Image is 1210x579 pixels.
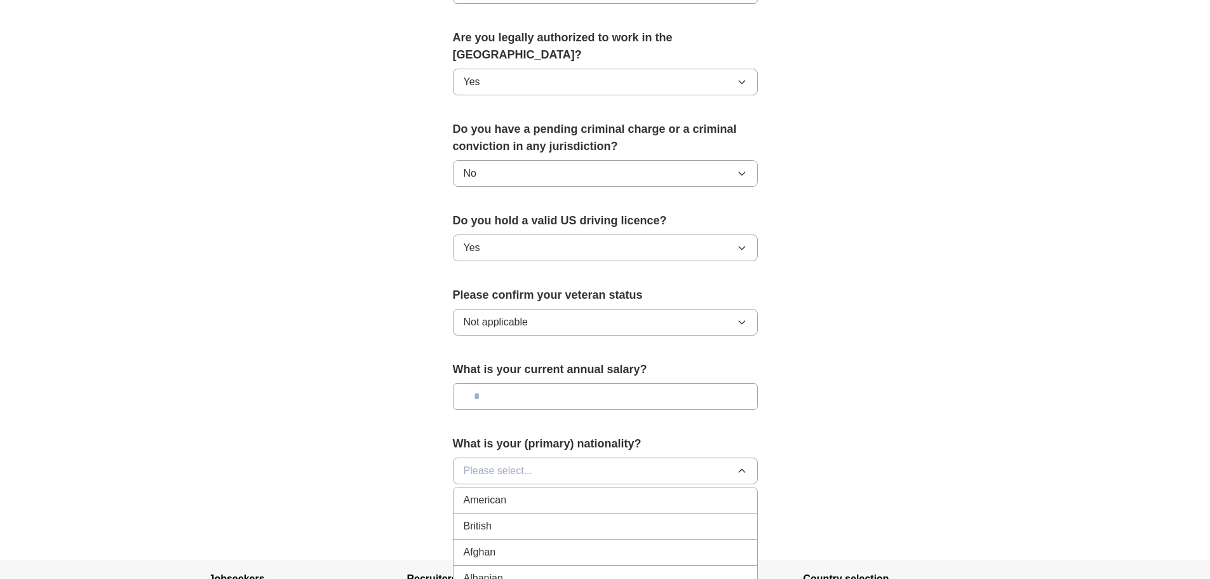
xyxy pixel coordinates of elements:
span: British [464,519,492,534]
label: Do you have a pending criminal charge or a criminal conviction in any jurisdiction? [453,121,758,155]
span: Yes [464,74,480,90]
span: American [464,493,507,508]
span: Yes [464,240,480,255]
button: Yes [453,235,758,261]
button: Yes [453,69,758,95]
label: Are you legally authorized to work in the [GEOGRAPHIC_DATA]? [453,29,758,64]
span: Not applicable [464,315,528,330]
button: Please select... [453,458,758,484]
span: No [464,166,476,181]
label: What is your current annual salary? [453,361,758,378]
button: No [453,160,758,187]
label: Do you hold a valid US driving licence? [453,212,758,229]
label: Please confirm your veteran status [453,287,758,304]
button: Not applicable [453,309,758,336]
label: What is your (primary) nationality? [453,435,758,453]
span: Please select... [464,463,533,479]
span: Afghan [464,545,496,560]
